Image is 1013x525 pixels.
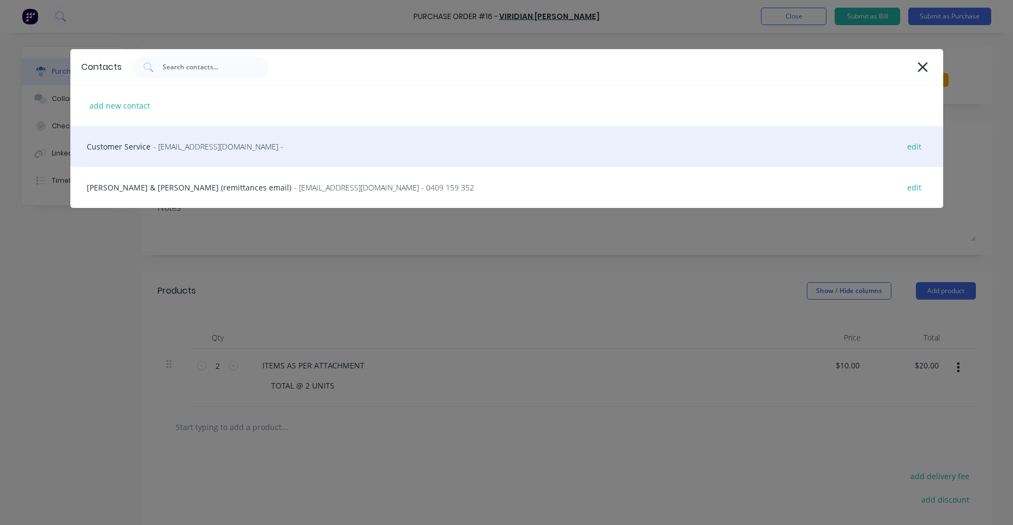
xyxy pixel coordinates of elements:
span: - [EMAIL_ADDRESS][DOMAIN_NAME] - [153,141,283,152]
div: edit [902,138,927,155]
input: Search contacts... [161,62,252,73]
div: add new contact [84,97,155,114]
div: Contacts [81,61,122,74]
div: edit [902,179,927,196]
div: [PERSON_NAME] & [PERSON_NAME] (remittances email) [70,167,943,208]
span: - [EMAIL_ADDRESS][DOMAIN_NAME] - 0409 159 352 [294,182,474,193]
div: Customer Service [70,126,943,167]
